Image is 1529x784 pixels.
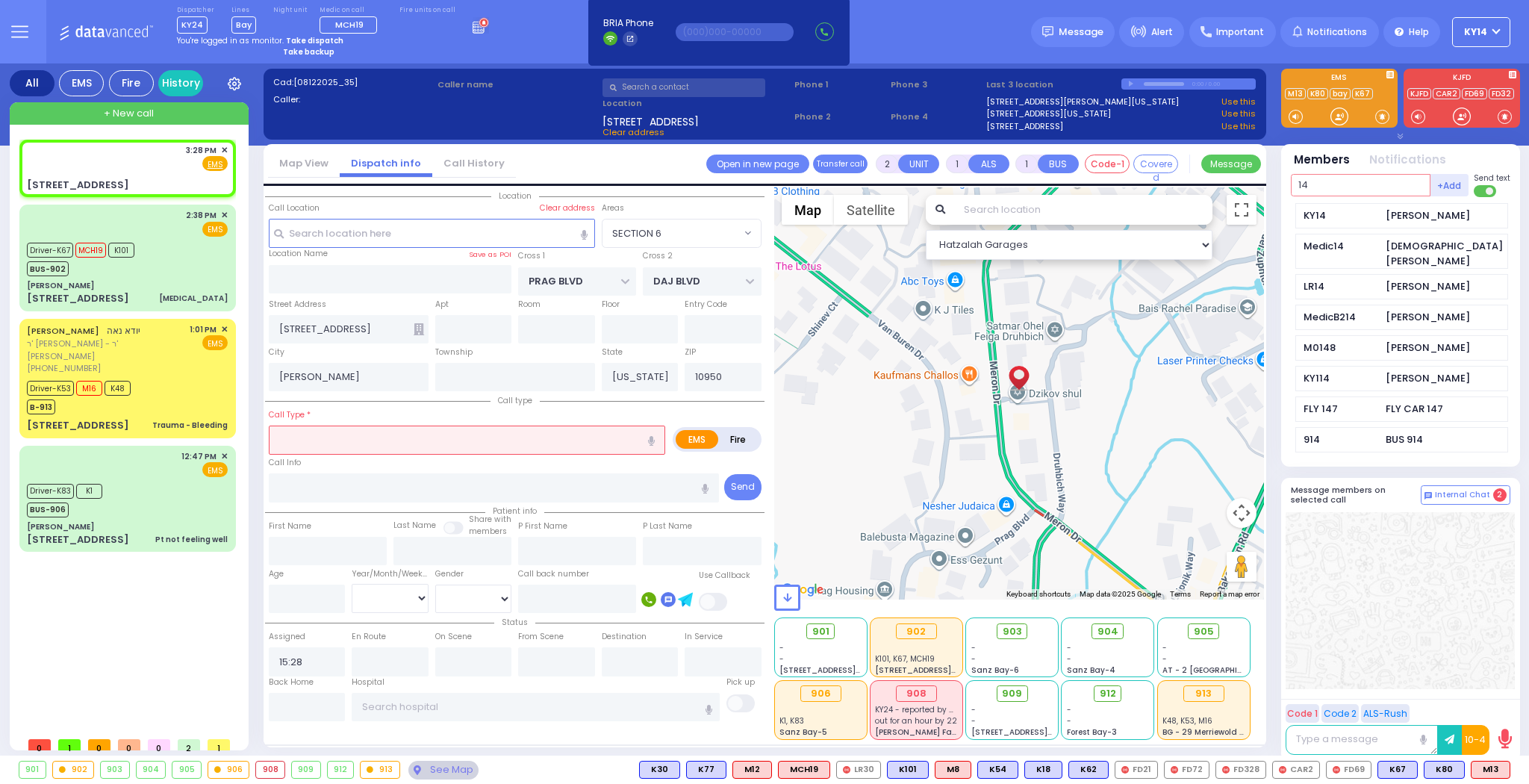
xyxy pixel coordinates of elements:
[518,520,567,532] label: P First Name
[602,202,624,214] label: Areas
[1194,624,1214,639] span: 905
[269,248,328,260] label: Location Name
[27,325,99,337] a: [PERSON_NAME]
[27,178,129,193] div: [STREET_ADDRESS]
[435,568,464,580] label: Gender
[1272,761,1320,779] div: CAR2
[435,299,449,311] label: Apt
[1474,184,1498,199] label: Turn off text
[779,642,784,653] span: -
[10,70,55,96] div: All
[19,762,46,778] div: 901
[1067,715,1071,727] span: -
[935,761,971,779] div: ALS KJ
[1462,725,1489,755] button: 10-4
[1162,653,1167,665] span: -
[273,93,433,106] label: Caller:
[875,653,935,665] span: K101, K67, MCH19
[779,727,827,738] span: Sanz Bay-5
[221,450,228,463] span: ✕
[286,35,343,46] strong: Take dispatch
[778,580,827,600] a: Open this area in Google Maps (opens a new window)
[104,106,154,121] span: + New call
[843,766,850,774] img: red-radio-icon.svg
[208,762,249,778] div: 906
[602,114,699,126] span: [STREET_ADDRESS]
[158,70,203,96] a: History
[1281,74,1398,84] label: EMS
[1227,195,1256,225] button: Toggle fullscreen view
[1162,727,1246,738] span: BG - 29 Merriewold S.
[1183,685,1224,702] div: 913
[891,111,982,123] span: Phone 4
[469,514,511,525] small: Share with
[1286,704,1319,723] button: Code 1
[1216,25,1264,39] span: Important
[602,126,664,138] span: Clear address
[1221,120,1256,133] a: Use this
[469,249,511,260] label: Save as POI
[1386,208,1470,223] div: [PERSON_NAME]
[1068,761,1109,779] div: K62
[1386,239,1507,268] div: [DEMOGRAPHIC_DATA][PERSON_NAME]
[269,202,320,214] label: Call Location
[800,685,841,702] div: 906
[968,155,1009,173] button: ALS
[1307,88,1328,99] a: K80
[435,346,473,358] label: Township
[685,299,727,311] label: Entry Code
[1291,485,1421,505] h5: Message members on selected call
[1377,761,1418,779] div: BLS
[686,761,726,779] div: BLS
[1386,432,1423,447] div: BUS 914
[602,299,620,311] label: Floor
[1471,761,1510,779] div: M13
[269,299,326,311] label: Street Address
[108,243,134,258] span: K101
[639,761,680,779] div: K30
[269,676,314,688] label: Back Home
[202,335,228,350] span: EMS
[27,291,129,306] div: [STREET_ADDRESS]
[971,715,976,727] span: -
[717,430,759,449] label: Fire
[1162,715,1212,727] span: K48, K53, M16
[1201,155,1261,173] button: Message
[726,676,755,688] label: Pick up
[361,762,399,778] div: 913
[1042,26,1053,37] img: message.svg
[834,195,908,225] button: Show satellite imagery
[891,78,982,91] span: Phone 3
[1024,761,1062,779] div: BLS
[1404,74,1520,84] label: KJFD
[27,243,73,258] span: Driver-K67
[1386,310,1470,325] div: [PERSON_NAME]
[603,16,653,30] span: BRIA Phone
[186,145,217,156] span: 3:28 PM
[1369,152,1446,169] button: Notifications
[137,762,166,778] div: 904
[76,381,102,396] span: M16
[221,144,228,157] span: ✕
[1038,155,1079,173] button: BUS
[27,261,69,276] span: BUS-902
[1489,88,1514,99] a: FD32
[352,693,720,721] input: Search hospital
[177,6,214,15] label: Dispatcher
[1059,25,1103,40] span: Message
[602,346,623,358] label: State
[1424,492,1432,500] img: comment-alt.png
[875,727,963,738] span: [PERSON_NAME] Farm
[954,195,1212,225] input: Search location
[935,761,971,779] div: M8
[643,250,673,262] label: Cross 2
[898,155,939,173] button: UNIT
[231,16,256,34] span: Bay
[1407,88,1431,99] a: KJFD
[320,6,382,15] label: Medic on call
[1222,766,1230,774] img: red-radio-icon.svg
[432,156,516,170] a: Call History
[1452,17,1510,47] button: KY14
[1409,25,1429,39] span: Help
[518,631,564,643] label: From Scene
